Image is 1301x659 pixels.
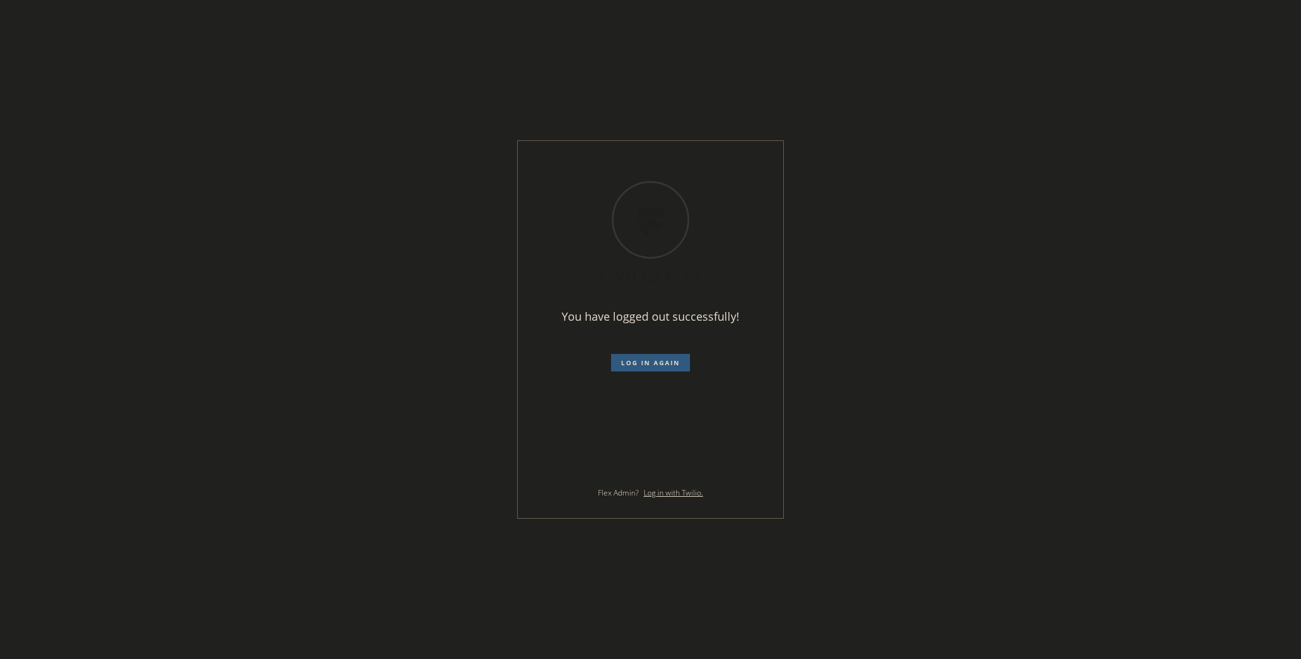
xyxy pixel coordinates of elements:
[621,358,680,367] span: Log in again
[562,309,739,324] span: You have logged out successfully!
[598,487,639,498] span: Flex Admin?
[611,354,690,371] button: Log in again
[644,487,703,498] a: Log in with Twilio.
